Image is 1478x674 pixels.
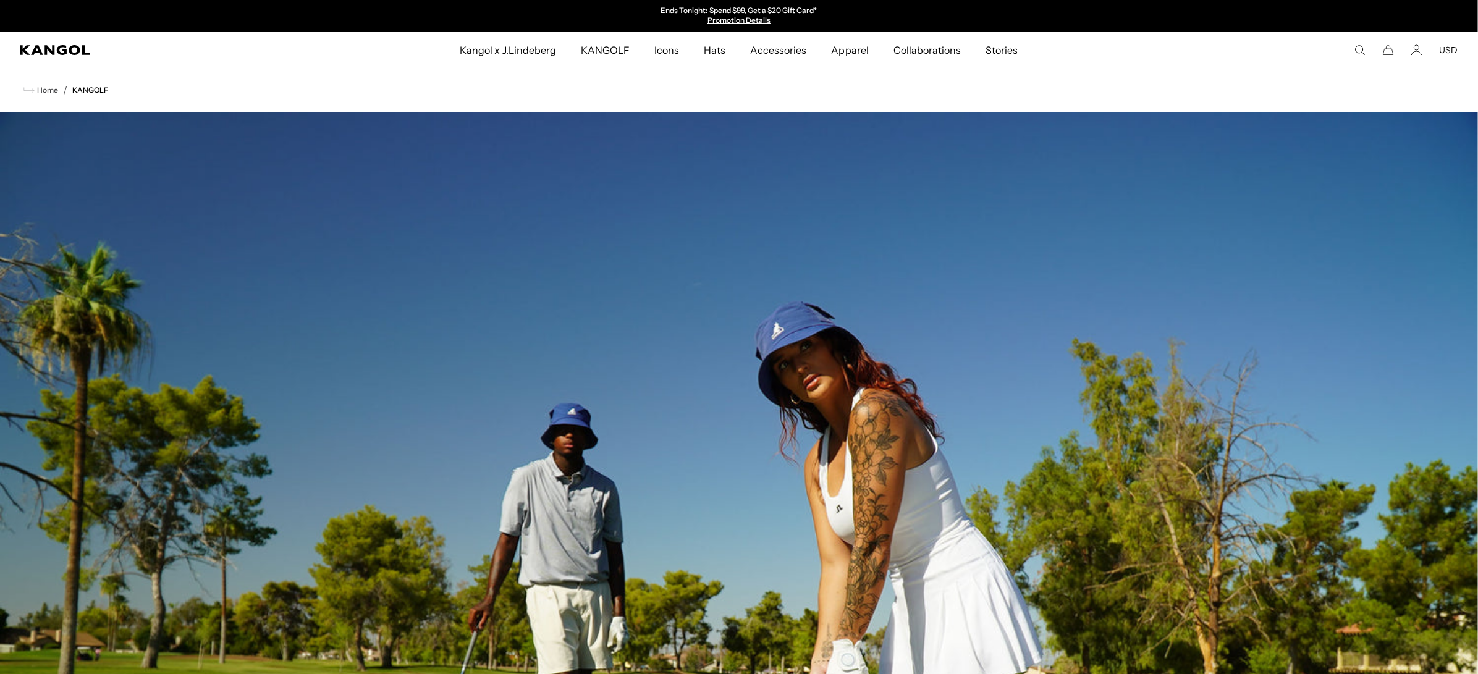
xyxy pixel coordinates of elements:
a: Icons [642,32,691,68]
a: KANGOLF [568,32,642,68]
a: Stories [973,32,1030,68]
a: Account [1411,44,1422,56]
button: USD [1440,44,1458,56]
a: KANGOLF [72,86,108,95]
a: Hats [691,32,738,68]
span: Apparel [832,32,869,68]
p: Ends Tonight: Spend $99, Get a $20 Gift Card* [661,6,817,16]
span: Stories [986,32,1018,68]
a: Home [23,85,58,96]
span: Collaborations [893,32,961,68]
span: Icons [654,32,679,68]
slideshow-component: Announcement bar [612,6,866,26]
div: 1 of 2 [612,6,866,26]
li: / [58,83,67,98]
button: Cart [1383,44,1394,56]
div: Announcement [612,6,866,26]
span: KANGOLF [581,32,630,68]
span: Kangol x J.Lindeberg [460,32,556,68]
span: Accessories [750,32,806,68]
summary: Search here [1354,44,1366,56]
a: Promotion Details [707,15,771,25]
a: Kangol x J.Lindeberg [447,32,568,68]
span: Home [35,86,58,95]
a: Apparel [819,32,881,68]
a: Collaborations [881,32,973,68]
a: Kangol [20,45,305,55]
span: Hats [704,32,725,68]
a: Accessories [738,32,819,68]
